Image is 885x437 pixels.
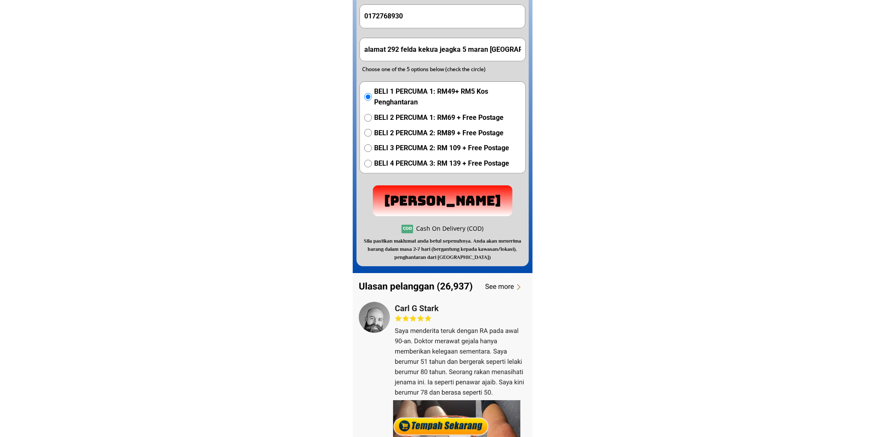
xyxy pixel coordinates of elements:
span: BELI 1 PERCUMA 1: RM49+ RM5 Kos Penghantaran [374,86,521,108]
input: Phone Number/ Nombor Telefon [362,5,523,27]
span: BELI 2 PERCUMA 2: RM89 + Free Postage [374,128,521,139]
h3: Sila pastikan maklumat anda betul sepenuhnya. Anda akan menerima barang dalam masa 2-7 hari (berg... [359,237,526,262]
div: Choose one of the 5 options below (check the circle) [362,65,507,73]
div: Cash On Delivery (COD) [416,224,483,233]
span: BELI 3 PERCUMA 2: RM 109 + Free Postage [374,143,521,154]
p: [PERSON_NAME] [373,185,513,216]
input: Address(Ex: 52 Jalan Wirawati 7, Maluri, 55100 Kuala Lumpur) [362,38,523,61]
h3: COD [402,225,413,232]
span: BELI 2 PERCUMA 1: RM69 + Free Postage [374,112,521,123]
span: BELI 4 PERCUMA 3: RM 139 + Free Postage [374,158,521,169]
